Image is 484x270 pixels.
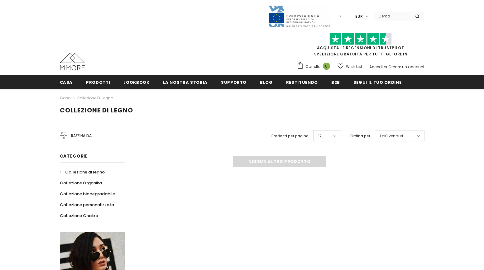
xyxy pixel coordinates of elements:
a: supporto [221,75,247,89]
a: Collezione personalizzata [60,199,114,210]
span: Collezione di legno [65,169,105,175]
a: Carrello 0 [297,62,333,71]
span: EUR [355,13,363,20]
span: Lookbook [123,79,149,85]
span: Wish List [346,64,362,70]
span: Prodotti [86,79,110,85]
span: B2B [331,79,340,85]
span: Raffina da [71,132,92,139]
span: Restituendo [286,79,318,85]
span: Collezione di legno [60,106,133,115]
span: Carrello [305,64,320,70]
span: La nostra storia [163,79,208,85]
input: Search Site [375,12,410,21]
span: or [384,64,387,69]
a: Casa [60,75,73,89]
a: Accedi [369,64,383,69]
a: Segui il tuo ordine [353,75,401,89]
a: Wish List [338,61,362,72]
span: 0 [323,63,330,70]
span: Categorie [60,153,88,159]
a: Collezione di legno [60,167,105,178]
a: Acquista le recensioni di TrustPilot [317,45,404,50]
label: Ordina per [350,133,370,139]
a: B2B [331,75,340,89]
a: Collezione Organika [60,178,102,188]
span: Collezione personalizzata [60,202,114,208]
label: Prodotti per pagina [271,133,309,139]
span: Collezione biodegradabile [60,191,115,197]
span: 12 [318,133,322,139]
a: La nostra storia [163,75,208,89]
span: Segui il tuo ordine [353,79,401,85]
img: Fidati di Pilot Stars [329,33,392,45]
a: Blog [260,75,273,89]
img: Casi MMORE [60,53,85,70]
span: SPEDIZIONE GRATUITA PER TUTTI GLI ORDINI [297,36,424,57]
a: Collezione biodegradabile [60,188,115,199]
span: Casa [60,79,73,85]
span: I più venduti [380,133,403,139]
span: supporto [221,79,247,85]
a: Collezione di legno [77,95,113,101]
a: Javni Razpis [268,13,330,19]
span: Collezione Organika [60,180,102,186]
a: Collezione Chakra [60,210,98,221]
img: Javni Razpis [268,5,330,28]
a: Casa [60,94,71,102]
a: Prodotti [86,75,110,89]
a: Lookbook [123,75,149,89]
span: Collezione Chakra [60,213,98,219]
a: Restituendo [286,75,318,89]
span: Blog [260,79,273,85]
a: Creare un account [388,64,424,69]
